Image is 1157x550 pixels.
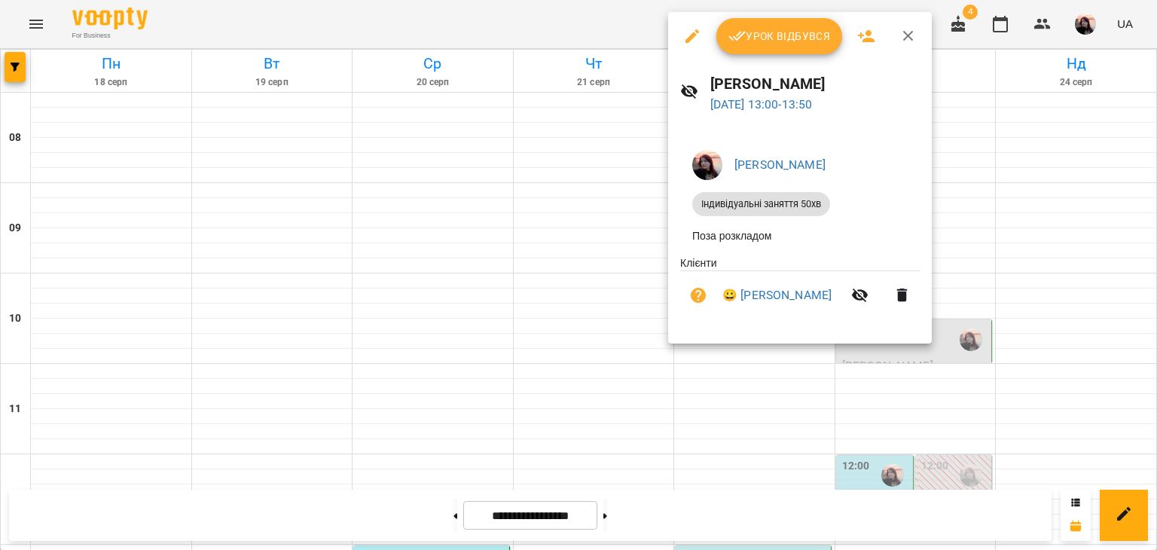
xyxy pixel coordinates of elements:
[680,222,920,249] li: Поза розкладом
[722,286,832,304] a: 😀 [PERSON_NAME]
[692,197,830,211] span: Індивідуальні заняття 50хв
[728,27,831,45] span: Урок відбувся
[716,18,843,54] button: Урок відбувся
[680,255,920,325] ul: Клієнти
[734,157,826,172] a: [PERSON_NAME]
[710,72,920,96] h6: [PERSON_NAME]
[692,150,722,180] img: 593dfa334cc66595748fde4e2f19f068.jpg
[680,277,716,313] button: Візит ще не сплачено. Додати оплату?
[710,97,813,112] a: [DATE] 13:00-13:50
